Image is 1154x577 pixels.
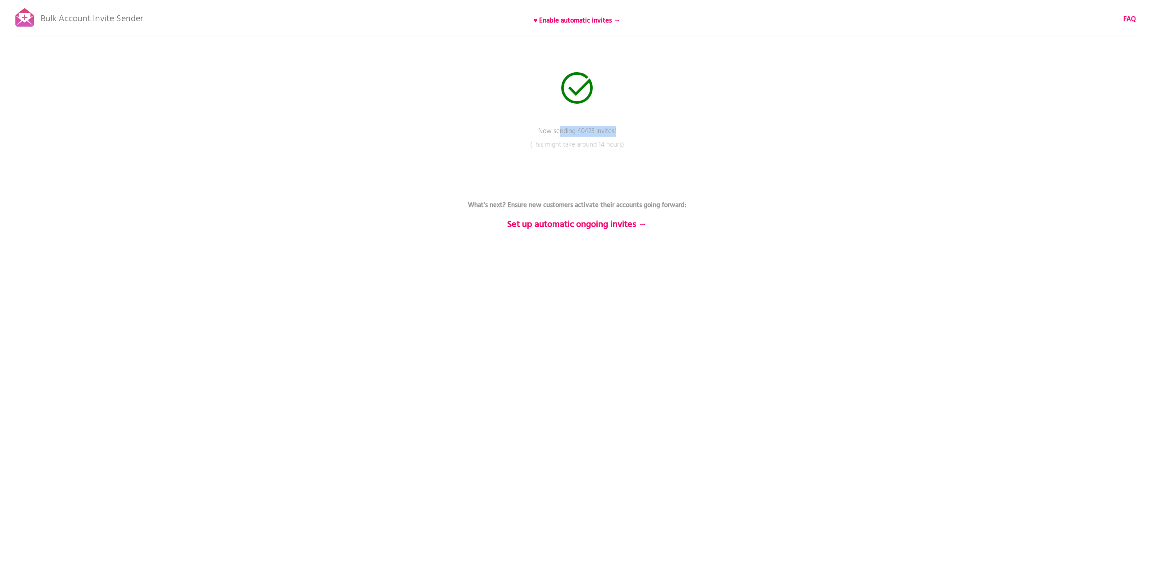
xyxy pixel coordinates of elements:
[507,217,647,232] b: Set up automatic ongoing invites →
[442,140,712,162] p: (This might take around 14 hours)
[1123,14,1136,24] a: FAQ
[468,200,687,211] b: What's next? Ensure new customers activate their accounts going forward:
[534,15,621,26] b: ♥ Enable automatic invites →
[442,126,712,149] p: Now sending 40423 invites!
[1123,14,1136,25] b: FAQ
[41,5,143,28] p: Bulk Account Invite Sender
